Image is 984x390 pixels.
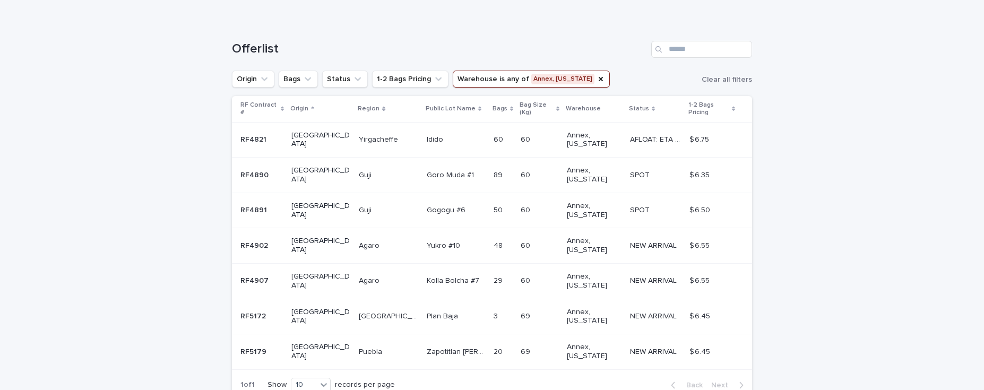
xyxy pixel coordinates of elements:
p: Guji [359,204,374,215]
p: $ 6.50 [689,204,712,215]
p: 60 [521,239,532,250]
p: 69 [521,345,532,357]
p: $ 6.35 [689,169,712,180]
tr: RF5172RF5172 [GEOGRAPHIC_DATA][GEOGRAPHIC_DATA][GEOGRAPHIC_DATA] Plan BajaPlan Baja 33 6969 Annex... [232,299,752,334]
p: NEW ARRIVAL [630,310,679,321]
p: [GEOGRAPHIC_DATA] [291,237,350,255]
p: 89 [494,169,505,180]
p: 60 [521,169,532,180]
p: Yirgacheffe [359,133,400,144]
p: RF Contract # [240,99,278,119]
p: Bags [493,103,507,115]
p: RF4891 [240,204,269,215]
p: 29 [494,274,505,285]
span: Next [711,382,735,389]
p: NEW ARRIVAL [630,239,679,250]
p: $ 6.45 [689,345,712,357]
p: Agaro [359,239,382,250]
button: Warehouse [453,71,610,88]
p: $ 6.55 [689,274,712,285]
tr: RF5179RF5179 [GEOGRAPHIC_DATA]PueblaPuebla Zapotitlan [PERSON_NAME]Zapotitlan [PERSON_NAME] 2020 ... [232,334,752,370]
button: Back [662,380,707,390]
tr: RF4890RF4890 [GEOGRAPHIC_DATA]GujiGuji Goro Muda #1Goro Muda #1 8989 6060 Annex, [US_STATE] SPOTS... [232,158,752,193]
p: Bag Size (Kg) [520,99,554,119]
p: 3 [494,310,500,321]
p: 48 [494,239,505,250]
p: [GEOGRAPHIC_DATA] [291,343,350,361]
p: RF5172 [240,310,268,321]
tr: RF4891RF4891 [GEOGRAPHIC_DATA]GujiGuji Gogogu #6Gogogu #6 5050 6060 Annex, [US_STATE] SPOTSPOT $ ... [232,193,752,228]
p: Zapotitlan de Mendez [427,345,488,357]
p: [GEOGRAPHIC_DATA] [291,308,350,326]
button: Bags [279,71,318,88]
p: [GEOGRAPHIC_DATA] [291,166,350,184]
p: 50 [494,204,505,215]
p: Idido [427,133,445,144]
p: 60 [494,133,505,144]
p: 20 [494,345,505,357]
p: RF4890 [240,169,271,180]
p: 60 [521,274,532,285]
p: [GEOGRAPHIC_DATA] [291,272,350,290]
p: Yukro #10 [427,239,462,250]
p: Puebla [359,345,384,357]
input: Search [651,41,752,58]
p: Show [267,380,287,389]
p: RF4821 [240,133,269,144]
p: RF4902 [240,239,270,250]
button: 1-2 Bags Pricing [372,71,448,88]
tr: RF4902RF4902 [GEOGRAPHIC_DATA]AgaroAgaro Yukro #10Yukro #10 4848 6060 Annex, [US_STATE] NEW ARRIV... [232,228,752,264]
p: Warehouse [566,103,601,115]
p: NEW ARRIVAL [630,345,679,357]
button: Status [322,71,368,88]
p: records per page [335,380,395,389]
p: Agaro [359,274,382,285]
p: NEW ARRIVAL [630,274,679,285]
p: Plan Baja [427,310,460,321]
p: Status [629,103,649,115]
tr: RF4907RF4907 [GEOGRAPHIC_DATA]AgaroAgaro Kolla Bolcha #7Kolla Bolcha #7 2929 6060 Annex, [US_STAT... [232,263,752,299]
p: SPOT [630,169,652,180]
span: Back [680,382,703,389]
h1: Offerlist [232,41,647,57]
p: RF4907 [240,274,271,285]
p: $ 6.45 [689,310,712,321]
p: $ 6.55 [689,239,712,250]
p: Origin [290,103,308,115]
button: Next [707,380,752,390]
p: [GEOGRAPHIC_DATA] [291,202,350,220]
p: Public Lot Name [426,103,476,115]
p: SPOT [630,204,652,215]
p: 60 [521,133,532,144]
span: Clear all filters [702,76,752,83]
p: [GEOGRAPHIC_DATA] [291,131,350,149]
p: RF5179 [240,345,269,357]
p: 1-2 Bags Pricing [688,99,729,119]
p: 69 [521,310,532,321]
p: Gogogu #6 [427,204,468,215]
p: Region [358,103,379,115]
button: Origin [232,71,274,88]
p: 60 [521,204,532,215]
p: Guji [359,169,374,180]
p: AFLOAT: ETA 09-27-2025 [630,133,684,144]
button: Clear all filters [697,72,752,88]
tr: RF4821RF4821 [GEOGRAPHIC_DATA]YirgacheffeYirgacheffe IdidoIdido 6060 6060 Annex, [US_STATE] AFLOA... [232,122,752,158]
p: $ 6.75 [689,133,711,144]
p: Kolla Bolcha #7 [427,274,481,285]
p: Goro Muda #1 [427,169,476,180]
p: [GEOGRAPHIC_DATA] [359,310,420,321]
